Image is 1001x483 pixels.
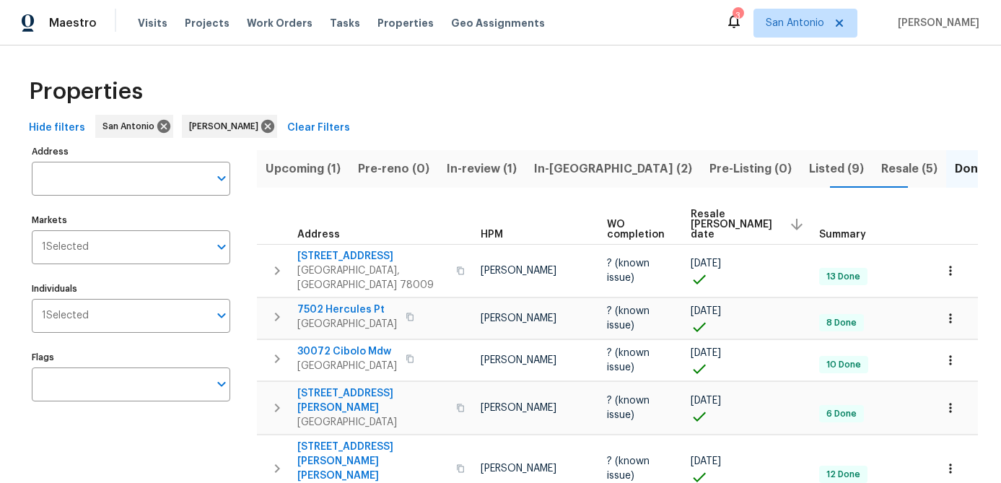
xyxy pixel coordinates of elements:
[607,219,666,240] span: WO completion
[297,415,447,430] span: [GEOGRAPHIC_DATA]
[607,396,650,420] span: ? (known issue)
[297,317,397,331] span: [GEOGRAPHIC_DATA]
[247,16,312,30] span: Work Orders
[32,353,230,362] label: Flags
[607,456,650,481] span: ? (known issue)
[182,115,277,138] div: [PERSON_NAME]
[377,16,434,30] span: Properties
[189,119,264,134] span: [PERSON_NAME]
[821,359,867,371] span: 10 Done
[481,313,556,323] span: [PERSON_NAME]
[211,168,232,188] button: Open
[819,230,866,240] span: Summary
[185,16,230,30] span: Projects
[733,9,743,23] div: 3
[481,266,556,276] span: [PERSON_NAME]
[892,16,979,30] span: [PERSON_NAME]
[42,310,89,322] span: 1 Selected
[297,359,397,373] span: [GEOGRAPHIC_DATA]
[102,119,160,134] span: San Antonio
[691,348,721,358] span: [DATE]
[42,241,89,253] span: 1 Selected
[297,440,447,483] span: [STREET_ADDRESS][PERSON_NAME][PERSON_NAME]
[481,403,556,413] span: [PERSON_NAME]
[297,230,340,240] span: Address
[691,396,721,406] span: [DATE]
[297,386,447,415] span: [STREET_ADDRESS][PERSON_NAME]
[821,317,862,329] span: 8 Done
[691,456,721,466] span: [DATE]
[691,209,777,240] span: Resale [PERSON_NAME] date
[29,84,143,99] span: Properties
[607,348,650,373] span: ? (known issue)
[481,464,556,474] span: [PERSON_NAME]
[32,284,230,293] label: Individuals
[287,119,350,137] span: Clear Filters
[821,469,866,481] span: 12 Done
[481,230,503,240] span: HPM
[607,258,650,283] span: ? (known issue)
[766,16,824,30] span: San Antonio
[809,159,864,179] span: Listed (9)
[297,303,397,317] span: 7502 Hercules Pt
[607,306,650,331] span: ? (known issue)
[881,159,937,179] span: Resale (5)
[481,355,556,365] span: [PERSON_NAME]
[691,306,721,316] span: [DATE]
[534,159,692,179] span: In-[GEOGRAPHIC_DATA] (2)
[49,16,97,30] span: Maestro
[691,258,721,269] span: [DATE]
[358,159,429,179] span: Pre-reno (0)
[32,216,230,225] label: Markets
[297,344,397,359] span: 30072 Cibolo Mdw
[330,18,360,28] span: Tasks
[281,115,356,142] button: Clear Filters
[297,264,447,292] span: [GEOGRAPHIC_DATA], [GEOGRAPHIC_DATA] 78009
[821,408,862,420] span: 6 Done
[709,159,792,179] span: Pre-Listing (0)
[211,374,232,394] button: Open
[23,115,91,142] button: Hide filters
[29,119,85,137] span: Hide filters
[211,305,232,326] button: Open
[138,16,167,30] span: Visits
[266,159,341,179] span: Upcoming (1)
[32,147,230,156] label: Address
[821,271,866,283] span: 13 Done
[297,249,447,264] span: [STREET_ADDRESS]
[447,159,517,179] span: In-review (1)
[95,115,173,138] div: San Antonio
[211,237,232,257] button: Open
[451,16,545,30] span: Geo Assignments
